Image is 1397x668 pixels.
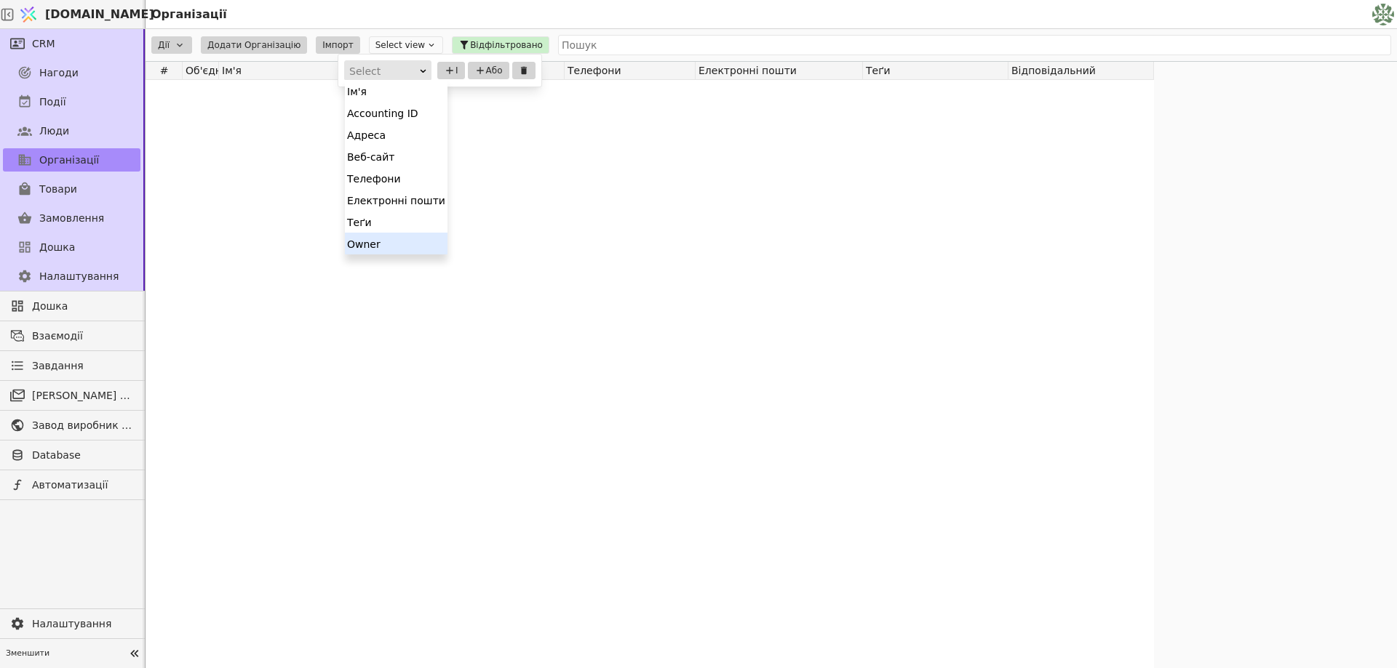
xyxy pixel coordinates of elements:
[32,388,133,403] span: [PERSON_NAME] розсилки
[3,294,140,318] a: Дошка
[39,182,77,197] span: Товари
[3,354,140,377] a: Завдання
[6,648,124,660] span: Зменшити
[1372,4,1394,25] img: e4414af821a859b9acdf58cddb41df9a
[345,102,447,124] div: Accounting ID
[558,35,1391,55] input: Пошук
[222,65,242,76] span: Ім'я
[186,65,218,76] span: Об'єднати
[32,448,133,463] span: Database
[3,612,140,635] a: Налаштування
[3,61,140,84] a: Нагоди
[39,94,66,110] span: Події
[201,36,307,54] button: Додати Організацію
[32,299,133,314] span: Дошка
[345,167,447,189] div: Телефони
[15,1,146,28] a: [DOMAIN_NAME]
[470,39,543,52] span: Відфільтровано
[3,148,140,172] a: Організації
[345,233,447,254] div: Owner
[151,36,192,54] button: Дії
[17,1,39,28] img: Logo
[468,62,509,79] button: Або
[39,240,75,255] span: Дошка
[3,206,140,230] a: Замовлення
[866,65,891,76] span: Теґи
[32,358,84,374] span: Завдання
[3,177,140,201] a: Товари
[345,124,447,145] div: Адреса
[3,90,140,113] a: Події
[32,478,133,493] span: Автоматизації
[146,62,183,79] div: #
[345,211,447,233] div: Теґи
[369,36,443,54] button: Select view
[39,124,69,139] span: Люди
[146,6,227,23] h2: Організації
[32,36,55,52] span: CRM
[32,616,133,632] span: Налаштування
[3,119,140,142] a: Люди
[452,36,549,54] button: Відфільтровано
[3,32,140,55] a: CRM
[1011,65,1096,76] span: Відповідальний
[3,473,140,496] a: Автоматизації
[39,153,99,168] span: Організації
[3,384,140,407] a: [PERSON_NAME] розсилки
[316,36,359,54] button: Імпорт
[32,329,133,344] span: Взаємодії
[39,211,104,226] span: Замовлення
[3,443,140,467] a: Database
[698,65,797,76] span: Електронні пошти
[345,145,447,167] div: Веб-сайт
[45,6,154,23] span: [DOMAIN_NAME]
[3,414,140,437] a: Завод виробник металочерепиці - B2B платформа
[3,324,140,347] a: Взаємодії
[3,236,140,259] a: Дошка
[568,65,621,76] span: Телефони
[39,65,79,81] span: Нагоди
[39,269,119,284] span: Налаштування
[437,62,465,79] button: І
[345,189,447,211] div: Електронні пошти
[3,265,140,288] a: Налаштування
[345,80,447,102] div: Ім'я
[349,61,417,81] div: Select
[32,418,133,433] span: Завод виробник металочерепиці - B2B платформа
